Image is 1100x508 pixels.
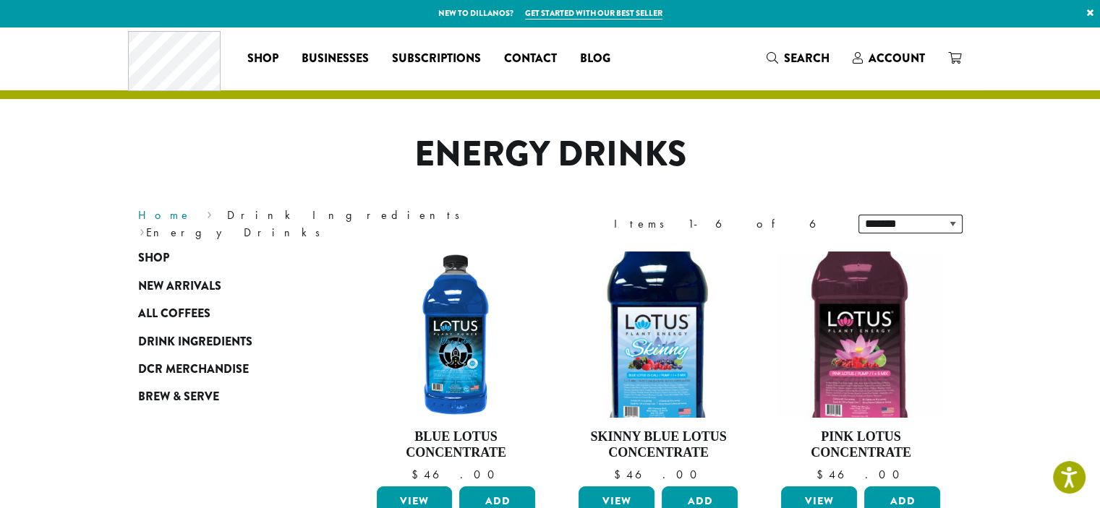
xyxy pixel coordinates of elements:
[525,7,662,20] a: Get started with our best seller
[411,467,500,482] bdi: 46.00
[613,467,703,482] bdi: 46.00
[138,272,312,300] a: New Arrivals
[373,429,540,460] h4: Blue Lotus Concentrate
[138,333,252,351] span: Drink Ingredients
[777,251,944,418] img: Lotus_pink_front_1080x-300x300.jpg
[138,361,249,379] span: DCR Merchandise
[816,467,828,482] span: $
[138,327,312,355] a: Drink Ingredients
[138,207,529,241] nav: Breadcrumb
[392,50,481,68] span: Subscriptions
[575,251,741,481] a: Skinny Blue Lotus Concentrate $46.00
[227,207,469,223] a: Drink Ingredients
[140,219,145,241] span: ›
[138,383,312,410] a: Brew & Serve
[580,50,610,68] span: Blog
[138,356,312,383] a: DCR Merchandise
[138,300,312,327] a: All Coffees
[777,429,944,460] h4: Pink Lotus Concentrate
[247,50,278,68] span: Shop
[372,251,539,418] img: Lotus-Blue-Stock-01.png
[575,251,741,418] img: 446_1080x-300x300.png
[138,388,219,406] span: Brew & Serve
[575,429,741,460] h4: Skinny Blue Lotus Concentrate
[138,207,192,223] a: Home
[236,47,290,70] a: Shop
[784,50,830,66] span: Search
[755,46,841,70] a: Search
[504,50,557,68] span: Contact
[207,202,212,224] span: ›
[869,50,925,66] span: Account
[816,467,905,482] bdi: 46.00
[138,244,312,272] a: Shop
[777,251,944,481] a: Pink Lotus Concentrate $46.00
[373,251,540,481] a: Blue Lotus Concentrate $46.00
[302,50,369,68] span: Businesses
[411,467,423,482] span: $
[127,134,973,176] h1: Energy Drinks
[138,277,221,296] span: New Arrivals
[614,215,837,233] div: Items 1-6 of 6
[613,467,626,482] span: $
[138,305,210,323] span: All Coffees
[138,249,169,267] span: Shop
